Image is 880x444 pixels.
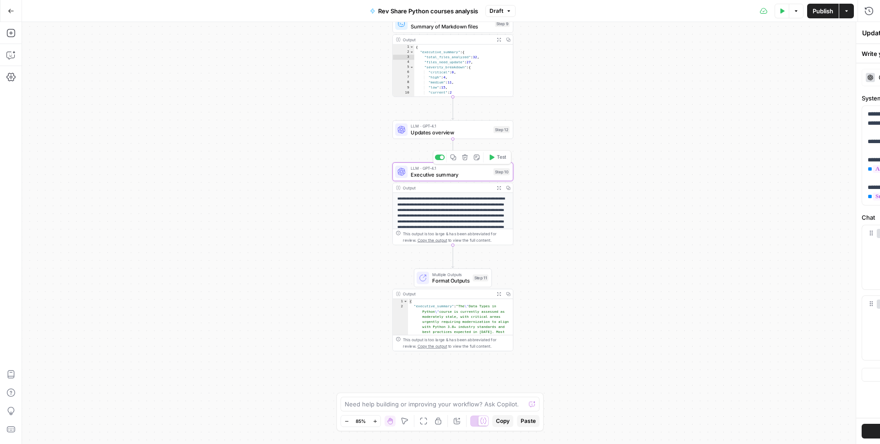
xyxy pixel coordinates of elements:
span: Updates overview [411,128,490,136]
g: Edge from step_9 to step_12 [451,97,454,119]
button: Rev Share Python courses analysis [364,4,484,18]
span: Test [497,154,506,161]
span: Copy [496,417,510,425]
div: 10 [393,90,414,95]
div: Output [403,185,492,191]
span: Copy the output [418,344,447,349]
span: Copy the output [418,238,447,242]
div: 3 [393,55,414,60]
span: LLM · GPT-4.1 [411,123,490,129]
div: This output is too large & has been abbreviated for review. to view the full content. [403,337,510,349]
span: Draft [489,7,503,15]
button: Draft [485,5,516,17]
span: Paste [521,417,536,425]
span: Publish [813,6,833,16]
div: 7 [393,75,414,80]
button: Test [485,152,510,162]
div: 5 [393,65,414,70]
span: Executive summary [411,171,490,178]
div: 1 [393,44,414,50]
g: Edge from step_10 to step_11 [451,245,454,267]
span: LLM · GPT-4.1 [411,165,490,172]
div: Step 9 [495,20,510,27]
span: Toggle code folding, rows 1 through 3 [403,299,407,304]
div: LLM · GPT-4.1Updates overviewStep 12 [392,120,513,139]
button: Copy [492,415,513,427]
div: Step 10 [493,168,510,175]
span: Toggle code folding, rows 1 through 1402 [410,44,414,50]
span: Toggle code folding, rows 2 through 55 [410,50,414,55]
div: 9 [393,85,414,90]
div: Multiple OutputsFormat OutputsStep 11Output{ "executive_summary":"The\"Data Types in Python\"cour... [392,268,513,351]
div: 1 [393,299,408,304]
div: 2 [393,50,414,55]
div: Step 12 [493,126,510,133]
button: Publish [807,4,839,18]
span: Toggle code folding, rows 5 through 11 [410,65,414,70]
div: Run Code · PythonSummary of Markdown filesStep 9Output{ "executive_summary":{ "total_files_analyz... [392,14,513,97]
div: Step 11 [473,274,488,281]
div: Output [403,291,492,297]
button: Paste [517,415,539,427]
span: Rev Share Python courses analysis [378,6,478,16]
span: 85% [356,417,366,425]
span: Summary of Markdown files [411,22,492,30]
div: 11 [393,95,414,100]
div: Output [403,36,492,43]
div: This output is too large & has been abbreviated for review. to view the full content. [403,231,510,243]
span: Format Outputs [432,277,470,284]
span: Multiple Outputs [432,271,470,277]
div: 8 [393,80,414,85]
div: 6 [393,70,414,75]
div: 4 [393,60,414,65]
